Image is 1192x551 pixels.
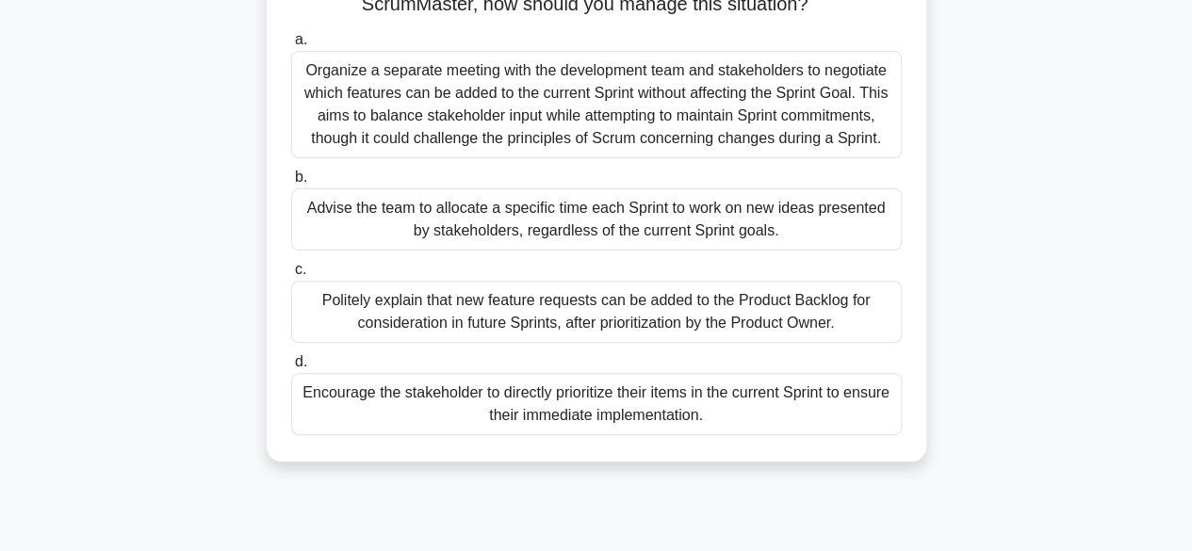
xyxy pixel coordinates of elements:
div: Politely explain that new feature requests can be added to the Product Backlog for consideration ... [291,281,902,343]
span: a. [295,31,307,47]
span: d. [295,353,307,369]
span: c. [295,261,306,277]
div: Organize a separate meeting with the development team and stakeholders to negotiate which feature... [291,51,902,158]
div: Encourage the stakeholder to directly prioritize their items in the current Sprint to ensure thei... [291,373,902,435]
div: Advise the team to allocate a specific time each Sprint to work on new ideas presented by stakeho... [291,188,902,251]
span: b. [295,169,307,185]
